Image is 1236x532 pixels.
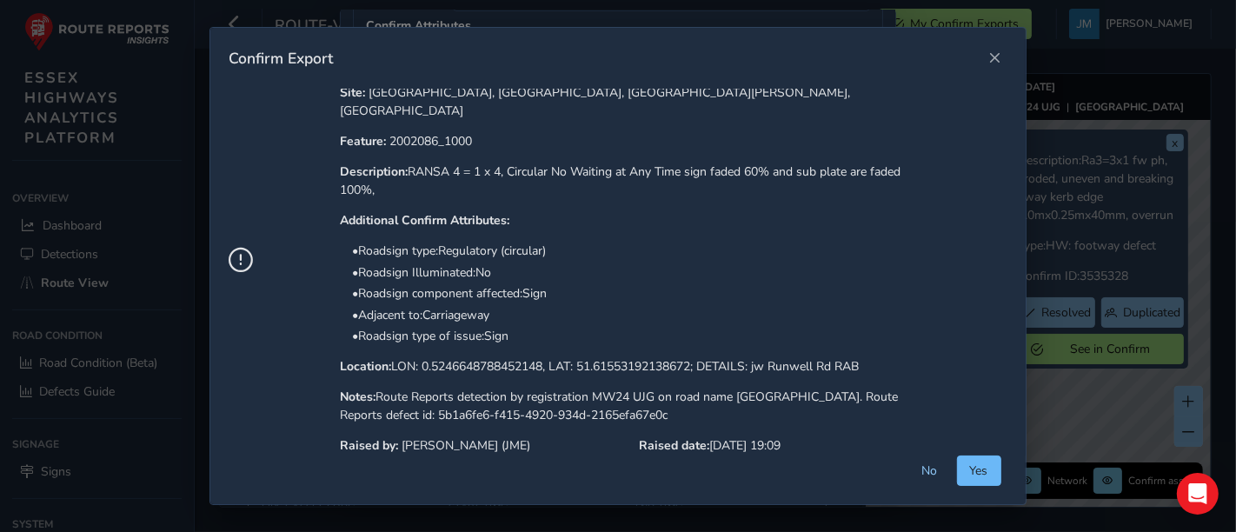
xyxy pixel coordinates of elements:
p: [GEOGRAPHIC_DATA], [GEOGRAPHIC_DATA], [GEOGRAPHIC_DATA][PERSON_NAME], [GEOGRAPHIC_DATA] [340,83,934,120]
strong: Description: [340,163,408,180]
p: • Adjacent to : Carriageway [352,306,934,324]
p: [DATE] 19:09 [640,436,934,467]
p: Route Reports detection by registration MW24 UJG on road name [GEOGRAPHIC_DATA]. Route Reports de... [340,388,934,424]
p: • Roadsign Illuminated : No [352,263,934,282]
strong: Site: [340,84,365,101]
p: RANSA 4 = 1 x 4, Circular No Waiting at Any Time sign faded 60% and sub plate are faded 100%, [340,163,934,199]
button: Close [983,46,1007,70]
p: • Roadsign component affected : Sign [352,284,934,303]
button: No [909,456,951,486]
p: • Roadsign type : Regulatory (circular) [352,242,934,260]
p: [PERSON_NAME] (JME) [340,436,634,455]
p: • Roadsign type of issue : Sign [352,327,934,345]
p: LON: 0.5246648788452148, LAT: 51.61553192138672; DETAILS: jw Runwell Rd RAB [340,357,934,376]
div: Confirm Export [229,48,982,69]
p: 2002086_1000 [340,132,934,150]
span: Yes [970,462,988,479]
strong: Feature: [340,133,386,150]
strong: Raised date: [640,437,710,454]
strong: Notes: [340,389,375,405]
span: No [922,462,938,479]
strong: Location: [340,358,391,375]
button: Yes [957,456,1001,486]
strong: Raised by: [340,437,398,454]
div: Open Intercom Messenger [1177,473,1219,515]
strong: Additional Confirm Attributes: [340,212,509,229]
